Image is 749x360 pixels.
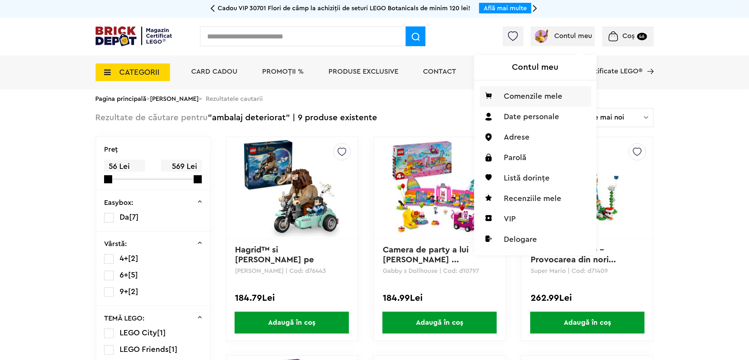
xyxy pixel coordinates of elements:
a: Camera de party a lui [PERSON_NAME] ... [383,246,471,264]
a: Produse exclusive [329,68,399,75]
span: Magazine Certificate LEGO® [551,59,643,75]
div: 184.79Lei [235,293,349,303]
a: Contact [423,68,457,75]
span: LEGO Friends [120,346,169,353]
h1: Contul meu [474,55,597,80]
p: Preţ [104,146,118,153]
span: Da [120,213,129,221]
span: 9+ [120,288,128,295]
a: Află mai multe [484,5,527,11]
p: Gabby s Dollhouse | Cod: d10797 [383,268,496,274]
span: Coș [623,32,635,39]
a: Adaugă în coș [226,312,357,334]
span: 569 Lei [161,160,202,173]
span: Adaugă în coș [235,312,349,334]
a: Adaugă în coș [374,312,505,334]
p: [PERSON_NAME] | Cod: d76443 [235,268,349,274]
p: Vârstă: [104,240,127,248]
span: 56 Lei [104,160,145,173]
a: PROMOȚII % [262,68,304,75]
a: Adaugă în coș [522,312,653,334]
a: Hagrid™ si [PERSON_NAME] pe motocicleta - Amba... [235,246,322,274]
span: [1] [157,329,166,337]
span: [5] [128,271,138,279]
span: CATEGORII [120,68,160,76]
span: 6+ [120,271,128,279]
small: 46 [637,33,647,40]
span: [1] [169,346,177,353]
span: [2] [128,288,138,295]
a: Card Cadou [192,68,238,75]
p: TEMĂ LEGO: [104,315,145,322]
a: Magazine Certificate LEGO® [643,59,654,66]
span: Adaugă în coș [530,312,645,334]
span: Contul meu [554,32,592,39]
div: 184.99Lei [383,293,496,303]
span: [7] [129,213,139,221]
a: Pagina principală [96,96,147,102]
div: > > Rezultatele cautarii [96,90,654,108]
span: Cele mai noi [584,114,644,121]
span: Adaugă în coș [382,312,497,334]
span: Cadou VIP 30701 Flori de câmp la achiziții de seturi LEGO Botanicals de minim 120 lei! [218,5,470,11]
span: Rezultate de căutare pentru [96,114,208,122]
span: [2] [128,255,138,262]
span: LEGO City [120,329,157,337]
a: Contul meu [533,32,592,39]
img: Hagrid™ si Harry pe motocicleta - Ambalaj deteriorat [242,139,341,237]
img: Camera de party a lui Gabby - Ambalaj deteriorat [390,139,489,237]
a: [PERSON_NAME] [150,96,199,102]
div: "ambalaj deteriorat" | 9 produse existente [96,108,377,128]
p: Super Mario | Cod: d71409 [531,268,644,274]
div: 262.99Lei [531,293,644,303]
span: 4+ [120,255,128,262]
p: Easybox: [104,199,133,206]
